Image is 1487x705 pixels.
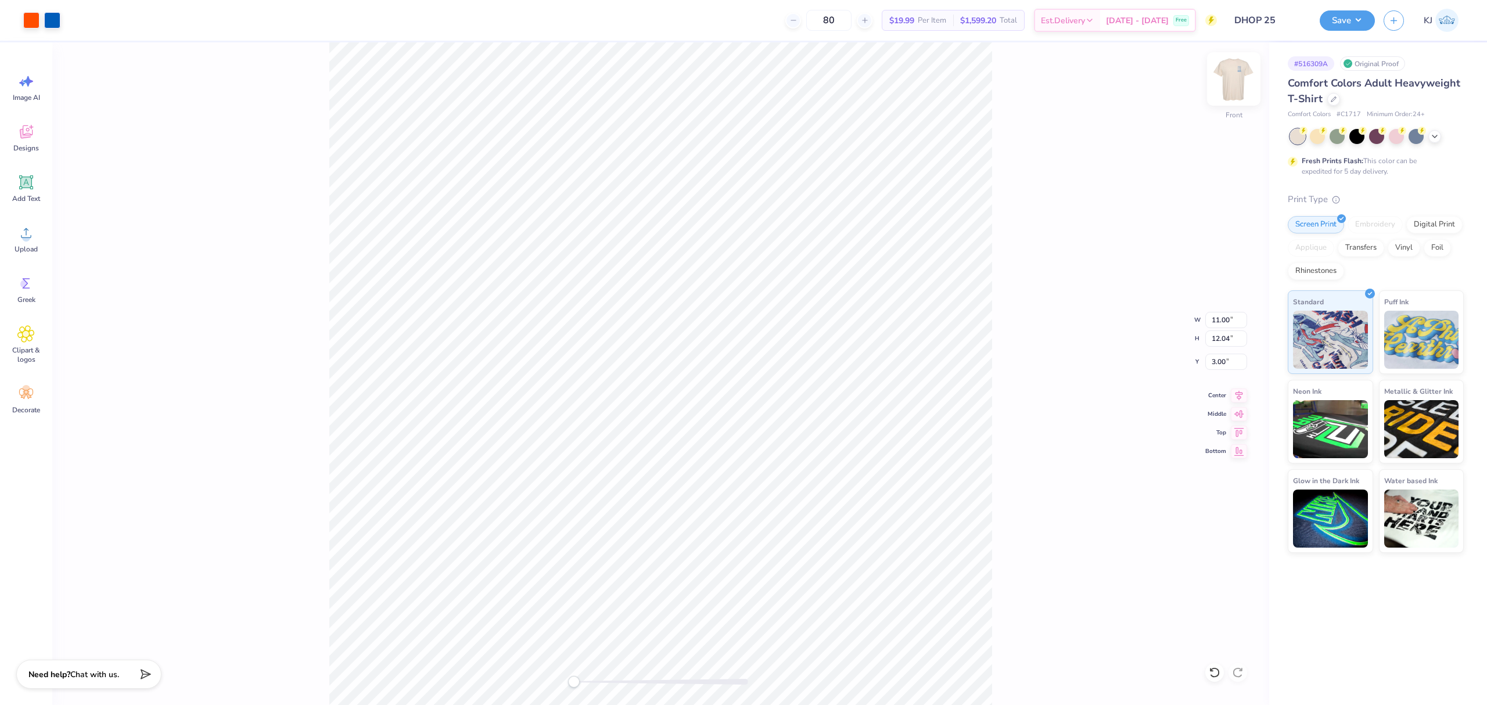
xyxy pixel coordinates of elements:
div: This color can be expedited for 5 day delivery. [1302,156,1445,177]
div: Embroidery [1348,216,1403,233]
div: Transfers [1338,239,1384,257]
span: $1,599.20 [960,15,996,27]
span: Comfort Colors Adult Heavyweight T-Shirt [1288,76,1460,106]
img: Metallic & Glitter Ink [1384,400,1459,458]
div: Print Type [1288,193,1464,206]
div: Accessibility label [568,676,580,688]
span: Top [1205,428,1226,437]
span: Center [1205,391,1226,400]
span: Bottom [1205,447,1226,456]
span: Image AI [13,93,40,102]
input: – – [806,10,852,31]
span: Decorate [12,405,40,415]
span: Add Text [12,194,40,203]
div: Foil [1424,239,1451,257]
a: KJ [1418,9,1464,32]
div: Original Proof [1340,56,1405,71]
div: Rhinestones [1288,262,1344,280]
span: [DATE] - [DATE] [1106,15,1169,27]
span: Glow in the Dark Ink [1293,474,1359,487]
img: Water based Ink [1384,490,1459,548]
span: Comfort Colors [1288,110,1331,120]
strong: Need help? [28,669,70,680]
div: Screen Print [1288,216,1344,233]
span: $19.99 [889,15,914,27]
span: KJ [1424,14,1432,27]
button: Save [1320,10,1375,31]
img: Standard [1293,311,1368,369]
span: Minimum Order: 24 + [1367,110,1425,120]
span: Metallic & Glitter Ink [1384,385,1453,397]
span: Total [1000,15,1017,27]
span: Neon Ink [1293,385,1321,397]
span: Middle [1205,409,1226,419]
span: Puff Ink [1384,296,1409,308]
img: Glow in the Dark Ink [1293,490,1368,548]
img: Puff Ink [1384,311,1459,369]
span: Designs [13,143,39,153]
span: Clipart & logos [7,346,45,364]
img: Kendra Jingco [1435,9,1459,32]
span: Water based Ink [1384,474,1438,487]
div: Applique [1288,239,1334,257]
span: Chat with us. [70,669,119,680]
div: Vinyl [1388,239,1420,257]
span: # C1717 [1337,110,1361,120]
span: Standard [1293,296,1324,308]
div: Digital Print [1406,216,1463,233]
img: Front [1211,56,1257,102]
span: Greek [17,295,35,304]
div: # 516309A [1288,56,1334,71]
span: Free [1176,16,1187,24]
span: Per Item [918,15,946,27]
div: Front [1226,110,1242,120]
img: Neon Ink [1293,400,1368,458]
span: Est. Delivery [1041,15,1085,27]
strong: Fresh Prints Flash: [1302,156,1363,166]
span: Upload [15,244,38,254]
input: Untitled Design [1226,9,1311,32]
